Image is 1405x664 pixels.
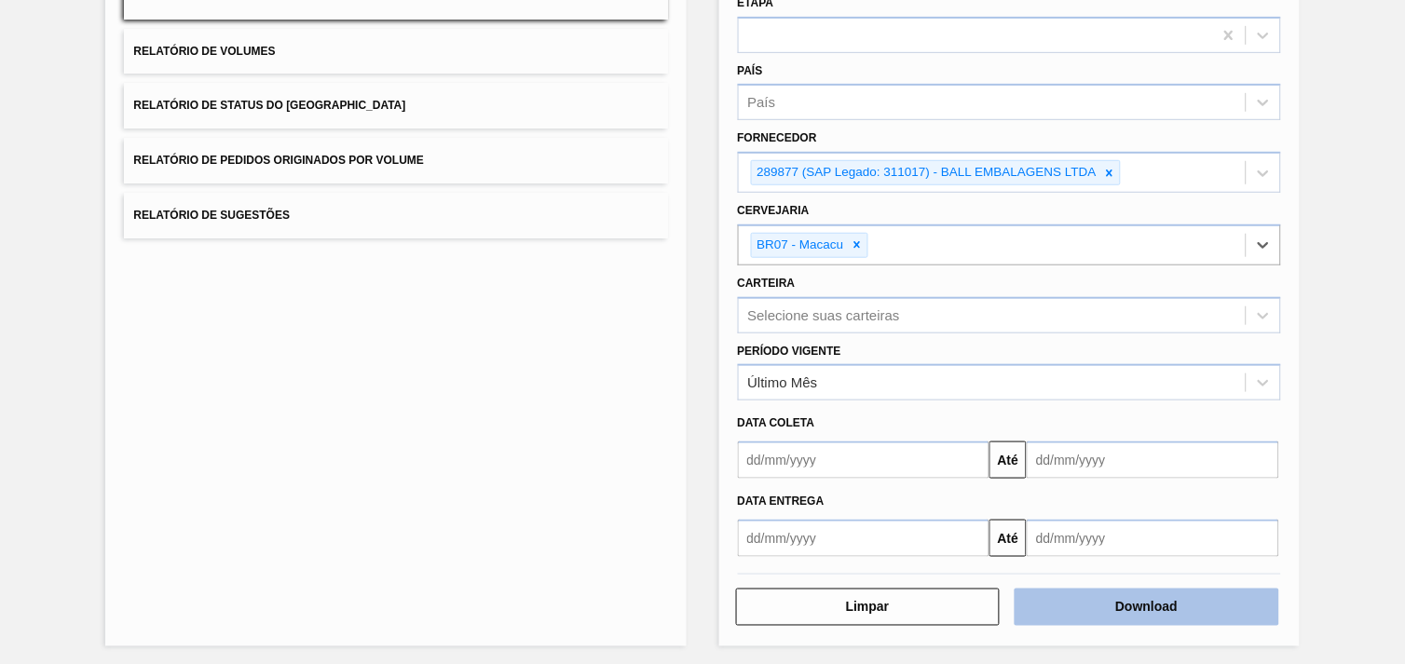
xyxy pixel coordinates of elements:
[1027,520,1279,557] input: dd/mm/yyyy
[738,441,990,479] input: dd/mm/yyyy
[989,441,1027,479] button: Até
[738,416,815,429] span: Data coleta
[738,495,825,508] span: Data entrega
[738,277,796,290] label: Carteira
[748,375,818,391] div: Último Mês
[738,345,841,358] label: Período Vigente
[1027,441,1279,479] input: dd/mm/yyyy
[124,138,667,183] button: Relatório de Pedidos Originados por Volume
[748,307,900,323] div: Selecione suas carteiras
[1015,589,1279,626] button: Download
[738,64,763,77] label: País
[124,29,667,75] button: Relatório de Volumes
[748,95,776,111] div: País
[752,234,847,257] div: BR07 - Macacu
[133,99,405,112] span: Relatório de Status do [GEOGRAPHIC_DATA]
[133,154,424,167] span: Relatório de Pedidos Originados por Volume
[738,520,990,557] input: dd/mm/yyyy
[752,161,1099,184] div: 289877 (SAP Legado: 311017) - BALL EMBALAGENS LTDA
[736,589,1001,626] button: Limpar
[133,209,290,222] span: Relatório de Sugestões
[124,193,667,238] button: Relatório de Sugestões
[738,131,817,144] label: Fornecedor
[738,204,810,217] label: Cervejaria
[989,520,1027,557] button: Até
[133,45,275,58] span: Relatório de Volumes
[124,83,667,129] button: Relatório de Status do [GEOGRAPHIC_DATA]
